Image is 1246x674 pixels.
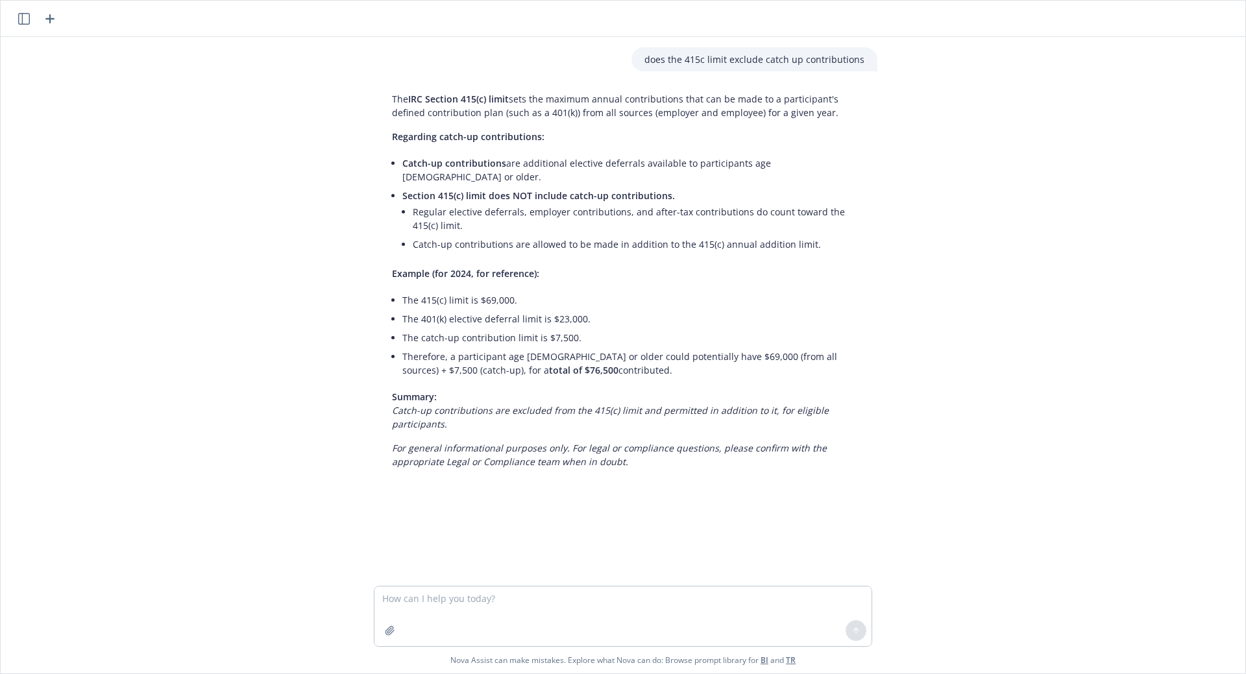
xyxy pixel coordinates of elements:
[786,655,796,666] a: TR
[402,309,864,328] li: The 401(k) elective deferral limit is $23,000.
[402,328,864,347] li: The catch-up contribution limit is $7,500.
[392,92,864,119] p: The sets the maximum annual contributions that can be made to a participant's defined contributio...
[392,267,539,280] span: Example (for 2024, for reference):
[450,647,796,673] span: Nova Assist can make mistakes. Explore what Nova can do: Browse prompt library for and
[402,291,864,309] li: The 415(c) limit is $69,000.
[392,404,829,430] em: Catch-up contributions are excluded from the 415(c) limit and permitted in addition to it, for el...
[402,189,675,202] span: Section 415(c) limit does NOT include catch-up contributions.
[392,391,437,403] span: Summary:
[413,235,864,254] li: Catch-up contributions are allowed to be made in addition to the 415(c) annual addition limit.
[402,157,506,169] span: Catch-up contributions
[761,655,768,666] a: BI
[402,347,864,379] li: Therefore, a participant age [DEMOGRAPHIC_DATA] or older could potentially have $69,000 (from all...
[392,130,544,143] span: Regarding catch-up contributions:
[413,202,864,235] li: Regular elective deferrals, employer contributions, and after-tax contributions do count toward t...
[644,53,864,66] p: does the 415c limit exclude catch up contributions
[549,364,618,376] span: total of $76,500
[392,442,827,468] em: For general informational purposes only. For legal or compliance questions, please confirm with t...
[408,93,509,105] span: IRC Section 415(c) limit
[402,154,864,186] li: are additional elective deferrals available to participants age [DEMOGRAPHIC_DATA] or older.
